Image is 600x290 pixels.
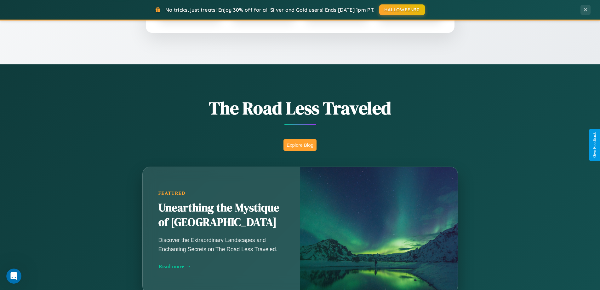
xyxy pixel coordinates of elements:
iframe: Intercom live chat [6,269,21,284]
button: HALLOWEEN30 [379,4,425,15]
div: Read more → [158,263,284,270]
p: Discover the Extraordinary Landscapes and Enchanting Secrets on The Road Less Traveled. [158,236,284,253]
button: Explore Blog [283,139,317,151]
h1: The Road Less Traveled [111,96,489,120]
span: No tricks, just treats! Enjoy 30% off for all Silver and Gold users! Ends [DATE] 1pm PT. [165,7,374,13]
div: Give Feedback [592,132,597,158]
div: Featured [158,191,284,196]
h2: Unearthing the Mystique of [GEOGRAPHIC_DATA] [158,201,284,230]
